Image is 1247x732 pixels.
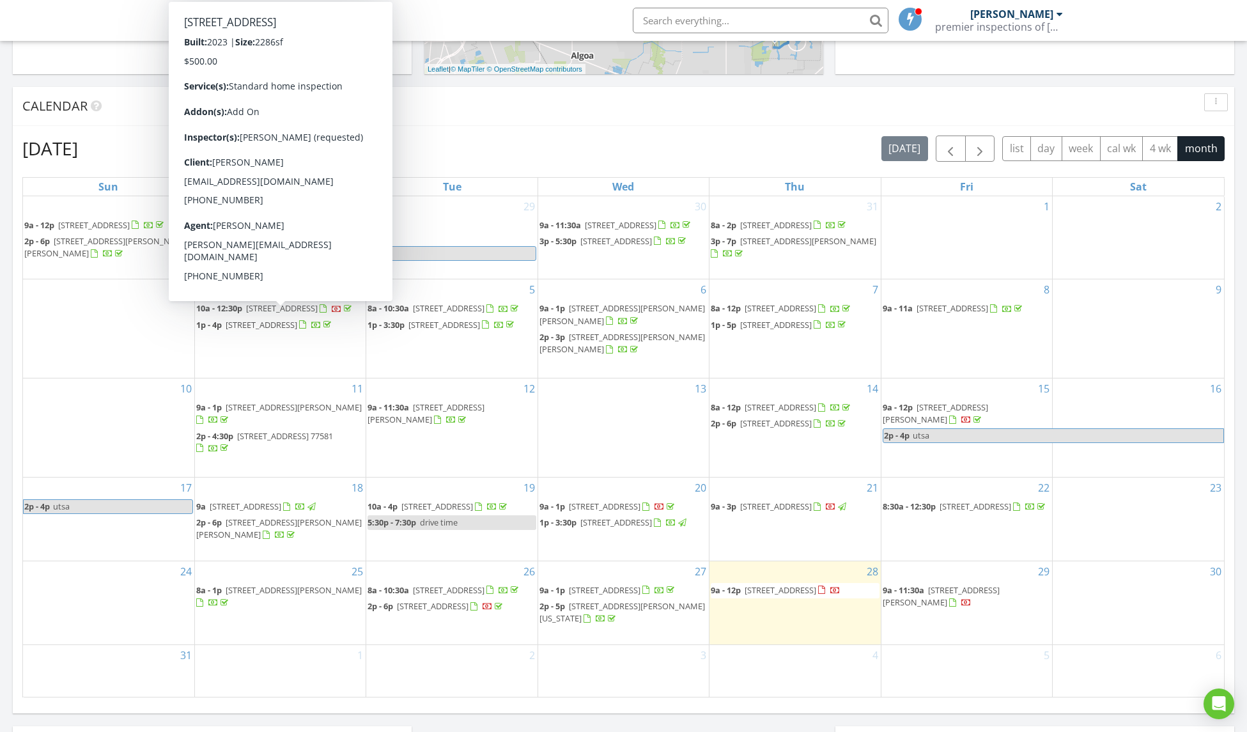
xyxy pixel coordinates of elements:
[1053,279,1224,378] td: Go to August 9, 2025
[196,302,354,314] a: 10a - 12:30p [STREET_ADDRESS]
[23,477,194,561] td: Go to August 17, 2025
[196,218,364,233] a: 9a - 1p [STREET_ADDRESS]
[883,301,1051,316] a: 9a - 11a [STREET_ADDRESS]
[349,196,366,217] a: Go to July 28, 2025
[539,600,565,612] span: 2p - 5p
[368,599,536,614] a: 2p - 6p [STREET_ADDRESS]
[881,196,1052,279] td: Go to August 1, 2025
[196,219,222,231] span: 9a - 1p
[196,429,364,456] a: 2p - 4:30p [STREET_ADDRESS] 77581
[213,6,318,33] span: SPECTORA
[23,196,194,279] td: Go to July 27, 2025
[527,645,538,666] a: Go to September 2, 2025
[940,501,1011,512] span: [STREET_ADDRESS]
[368,501,398,512] span: 10a - 4p
[711,584,741,596] span: 9a - 12p
[451,65,485,73] a: © MapTiler
[194,196,366,279] td: Go to July 28, 2025
[539,584,677,596] a: 9a - 1p [STREET_ADDRESS]
[711,417,848,429] a: 2p - 6p [STREET_ADDRESS]
[864,478,881,498] a: Go to August 21, 2025
[883,401,913,413] span: 9a - 12p
[366,644,538,696] td: Go to September 2, 2025
[539,235,688,247] a: 3p - 5:30p [STREET_ADDRESS]
[368,600,505,612] a: 2p - 6p [STREET_ADDRESS]
[692,561,709,582] a: Go to August 27, 2025
[711,319,736,331] span: 1p - 5p
[24,219,54,231] span: 9a - 12p
[521,478,538,498] a: Go to August 19, 2025
[711,401,853,413] a: 8a - 12p [STREET_ADDRESS]
[368,319,516,331] a: 1p - 3:30p [STREET_ADDRESS]
[368,501,509,512] a: 10a - 4p [STREET_ADDRESS]
[355,279,366,300] a: Go to August 4, 2025
[881,644,1052,696] td: Go to September 5, 2025
[711,417,736,429] span: 2p - 6p
[183,279,194,300] a: Go to August 3, 2025
[196,318,364,333] a: 1p - 4p [STREET_ADDRESS]
[883,302,1025,314] a: 9a - 11a [STREET_ADDRESS]
[226,319,297,331] span: [STREET_ADDRESS]
[881,561,1052,644] td: Go to August 29, 2025
[24,500,50,513] span: 2p - 4p
[24,218,193,233] a: 9a - 12p [STREET_ADDRESS]
[709,279,881,378] td: Go to August 7, 2025
[178,561,194,582] a: Go to August 24, 2025
[1213,196,1224,217] a: Go to August 2, 2025
[24,235,190,259] a: 2p - 6p [STREET_ADDRESS][PERSON_NAME][PERSON_NAME]
[709,644,881,696] td: Go to September 4, 2025
[196,499,364,515] a: 9a [STREET_ADDRESS]
[883,584,1000,608] span: [STREET_ADDRESS][PERSON_NAME]
[196,219,334,231] a: 9a - 1p [STREET_ADDRESS]
[24,219,166,231] a: 9a - 12p [STREET_ADDRESS]
[870,645,881,666] a: Go to September 4, 2025
[424,64,585,75] div: |
[368,302,409,314] span: 8a - 10:30a
[413,584,484,596] span: [STREET_ADDRESS]
[401,501,473,512] span: [STREET_ADDRESS]
[711,400,879,416] a: 8a - 12p [STREET_ADDRESS]
[538,378,709,478] td: Go to August 13, 2025
[368,301,536,316] a: 8a - 10:30a [STREET_ADDRESS]
[368,401,484,425] span: [STREET_ADDRESS][PERSON_NAME]
[538,196,709,279] td: Go to July 30, 2025
[194,644,366,696] td: Go to September 1, 2025
[711,401,741,413] span: 8a - 12p
[740,501,812,512] span: [STREET_ADDRESS]
[883,400,1051,428] a: 9a - 12p [STREET_ADDRESS][PERSON_NAME]
[196,302,242,314] span: 10a - 12:30p
[692,378,709,399] a: Go to August 13, 2025
[1035,478,1052,498] a: Go to August 22, 2025
[355,645,366,666] a: Go to September 1, 2025
[1035,378,1052,399] a: Go to August 15, 2025
[1041,645,1052,666] a: Go to September 5, 2025
[194,477,366,561] td: Go to August 18, 2025
[1041,279,1052,300] a: Go to August 8, 2025
[413,302,484,314] span: [STREET_ADDRESS]
[539,600,705,624] span: [STREET_ADDRESS][PERSON_NAME][US_STATE]
[883,584,924,596] span: 9a - 11:30a
[368,600,393,612] span: 2p - 6p
[1053,561,1224,644] td: Go to August 30, 2025
[349,561,366,582] a: Go to August 25, 2025
[913,430,929,441] span: utsa
[487,65,582,73] a: © OpenStreetMap contributors
[420,517,458,528] span: drive time
[864,196,881,217] a: Go to July 31, 2025
[883,302,913,314] span: 9a - 11a
[196,515,364,543] a: 2p - 6p [STREET_ADDRESS][PERSON_NAME][PERSON_NAME]
[1100,136,1143,161] button: cal wk
[539,599,708,627] a: 2p - 5p [STREET_ADDRESS][PERSON_NAME][US_STATE]
[58,219,130,231] span: [STREET_ADDRESS]
[711,234,879,261] a: 3p - 7p [STREET_ADDRESS][PERSON_NAME]
[864,561,881,582] a: Go to August 28, 2025
[196,501,318,512] a: 9a [STREET_ADDRESS]
[521,378,538,399] a: Go to August 12, 2025
[196,501,206,512] span: 9a
[1053,378,1224,478] td: Go to August 16, 2025
[1142,136,1178,161] button: 4 wk
[539,501,565,512] span: 9a - 1p
[709,378,881,478] td: Go to August 14, 2025
[970,8,1053,20] div: [PERSON_NAME]
[194,561,366,644] td: Go to August 25, 2025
